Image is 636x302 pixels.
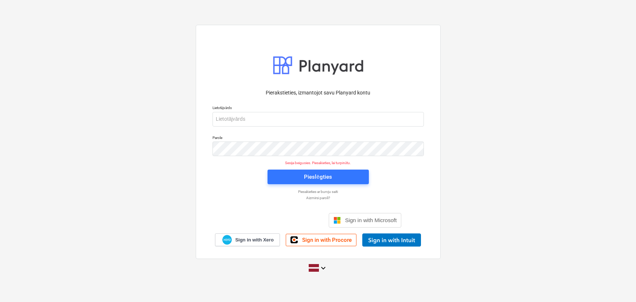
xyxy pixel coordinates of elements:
p: Sesija beigusies. Piesakieties, lai turpinātu. [208,160,428,165]
a: Sign in with Xero [215,233,280,246]
input: Lietotājvārds [212,112,424,127]
iframe: Кнопка "Войти с аккаунтом Google" [231,212,327,228]
div: Pieslēgties [304,172,332,182]
span: Sign in with Procore [302,237,352,243]
a: Aizmirsi paroli? [209,195,428,200]
img: Microsoft logo [333,217,341,224]
a: Sign in with Procore [286,234,356,246]
p: Lietotājvārds [212,105,424,112]
img: Xero logo [222,235,232,245]
p: Pierakstieties, izmantojot savu Planyard kontu [212,89,424,97]
button: Pieslēgties [268,170,369,184]
a: Piesakieties ar burvju saiti [209,189,428,194]
p: Parole [212,135,424,142]
span: Sign in with Microsoft [345,217,397,223]
i: keyboard_arrow_down [319,264,328,272]
span: Sign in with Xero [235,237,273,243]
